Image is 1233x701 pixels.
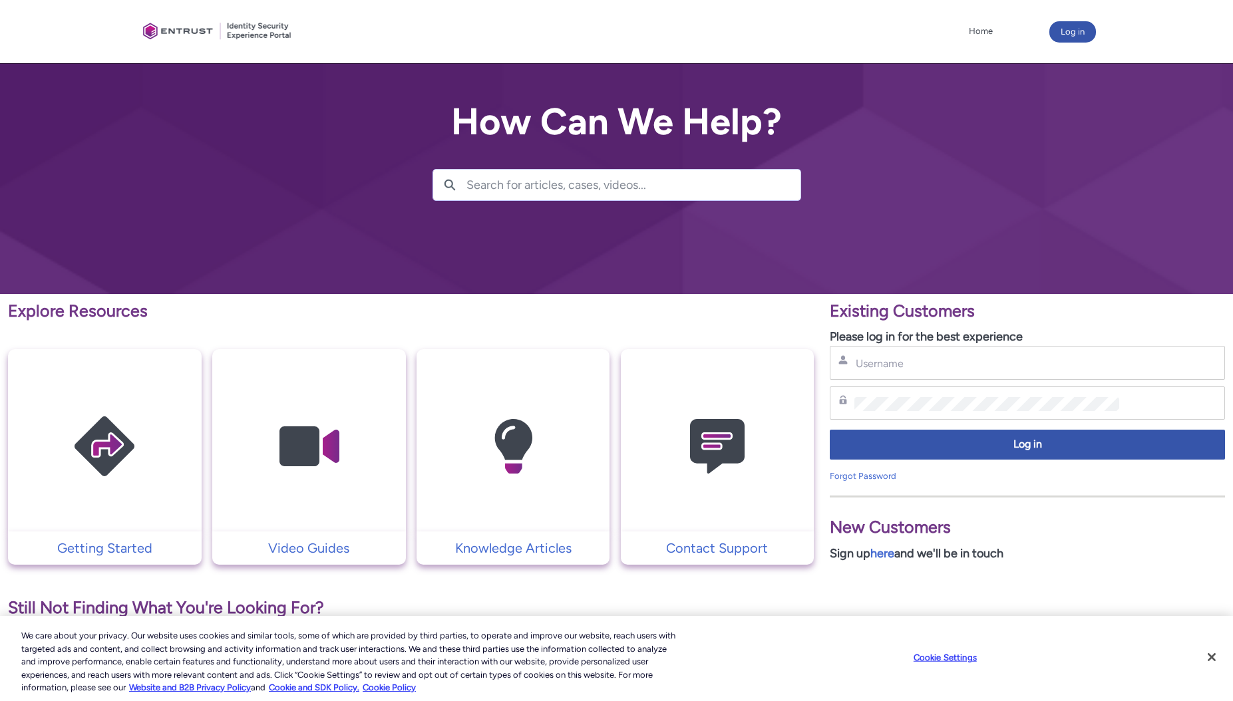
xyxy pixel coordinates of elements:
button: Search [433,170,466,200]
button: Log in [830,430,1225,460]
p: Getting Started [15,538,195,558]
p: Knowledge Articles [423,538,604,558]
h2: How Can We Help? [433,101,801,142]
a: Video Guides [212,538,406,558]
a: Knowledge Articles [417,538,610,558]
span: Log in [838,437,1216,452]
img: Getting Started [41,375,168,518]
p: Contact Support [627,538,808,558]
a: More information about our cookie policy., opens in a new tab [129,682,251,692]
a: Forgot Password [830,471,896,481]
button: Close [1197,642,1226,672]
p: Still Not Finding What You're Looking For? [8,595,814,621]
a: Home [966,21,996,41]
p: Please log in for the best experience [830,328,1225,346]
img: Video Guides [246,375,372,518]
a: Getting Started [8,538,202,558]
a: Cookie Policy [363,682,416,692]
button: Cookie Settings [904,644,987,671]
p: Explore Resources [8,299,814,324]
button: Log in [1049,21,1096,43]
a: Cookie and SDK Policy. [269,682,359,692]
p: Video Guides [219,538,399,558]
p: Sign up and we'll be in touch [830,545,1225,563]
input: Search for articles, cases, videos... [466,170,800,200]
input: Username [854,356,1119,370]
a: Contact Support [621,538,814,558]
p: Existing Customers [830,299,1225,324]
div: We care about your privacy. Our website uses cookies and similar tools, some of which are provide... [21,629,678,694]
img: Contact Support [654,375,781,518]
p: New Customers [830,515,1225,540]
img: Knowledge Articles [450,375,576,518]
a: here [870,546,894,561]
